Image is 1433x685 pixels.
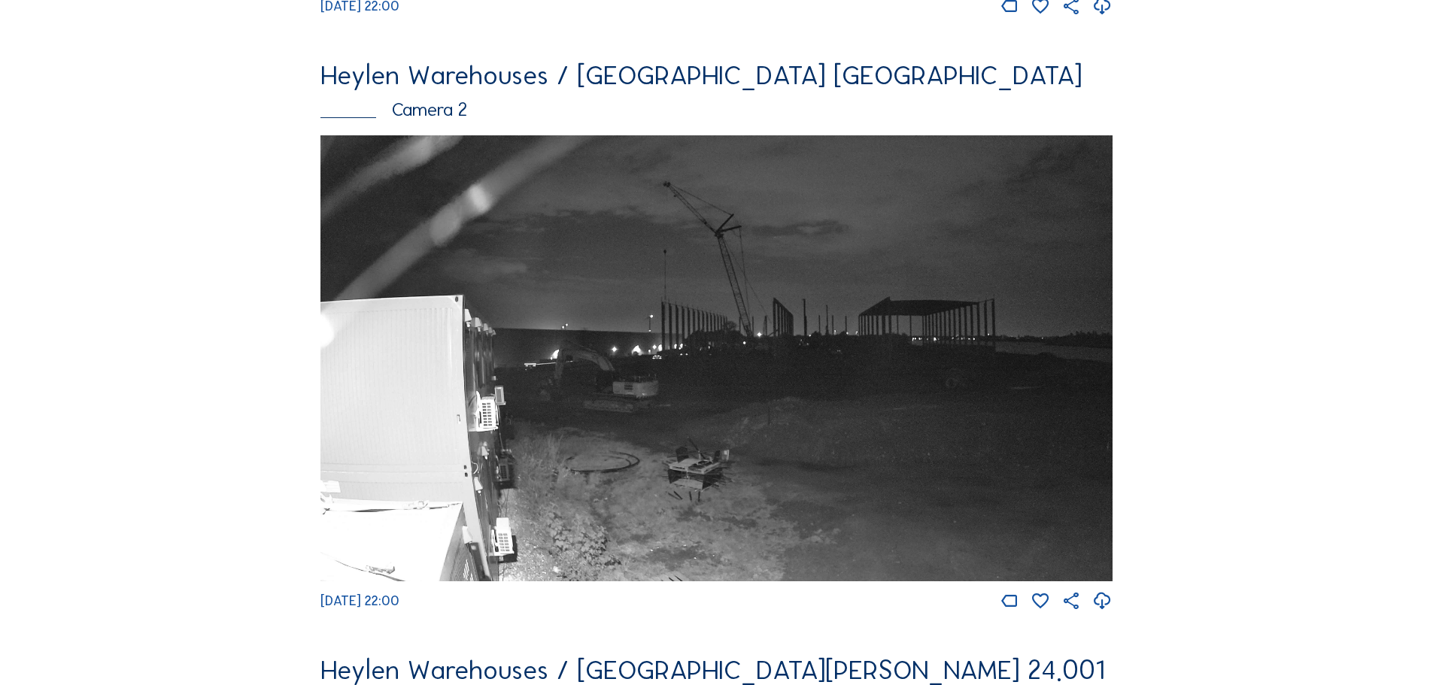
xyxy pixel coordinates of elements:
div: Heylen Warehouses / [GEOGRAPHIC_DATA][PERSON_NAME] 24.001 [320,656,1113,683]
div: Camera 2 [320,101,1113,120]
img: Image [320,135,1113,581]
div: Heylen Warehouses / [GEOGRAPHIC_DATA] [GEOGRAPHIC_DATA] [320,62,1113,89]
span: [DATE] 22:00 [320,593,399,609]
